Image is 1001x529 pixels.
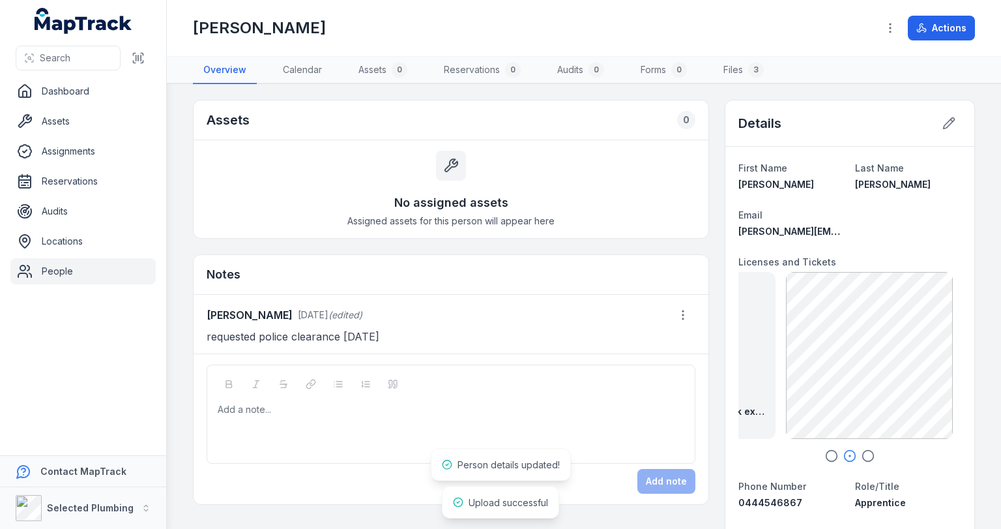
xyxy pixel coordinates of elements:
div: 0 [588,62,604,78]
span: [DATE] [298,309,328,320]
strong: Selected Plumbing [47,502,134,513]
a: Audits [10,198,156,224]
span: Search [40,52,70,65]
a: Assets [10,108,156,134]
a: Audits0 [547,57,615,84]
span: [PERSON_NAME][EMAIL_ADDRESS][DOMAIN_NAME] [738,226,971,237]
span: Email [738,209,762,220]
span: Licenses and Tickets [738,256,836,267]
a: Calendar [272,57,332,84]
div: 0 [671,62,687,78]
div: 0 [505,62,521,78]
div: 0 [677,111,695,129]
span: Assigned assets for this person will appear here [347,215,555,228]
strong: [PERSON_NAME] [207,307,293,323]
a: Locations [10,228,156,254]
h3: Notes [207,265,240,284]
time: 7/14/2025, 12:55:46 PM [298,309,328,320]
span: Apprentice [855,497,906,508]
a: People [10,258,156,284]
a: Dashboard [10,78,156,104]
p: requested police clearance [DATE] [207,327,695,346]
h3: No assigned assets [394,194,508,212]
span: First Name [738,162,787,174]
span: Phone Number [738,481,806,492]
span: [PERSON_NAME] [855,179,931,190]
h1: [PERSON_NAME] [193,18,326,38]
strong: Contact MapTrack [40,466,126,477]
a: Assets0 [348,57,418,84]
a: Overview [193,57,257,84]
span: 0444546867 [738,497,802,508]
div: 0 [392,62,407,78]
a: Files3 [713,57,774,84]
span: Role/Title [855,481,899,492]
a: Assignments [10,138,156,164]
button: Actions [908,16,975,40]
h2: Details [738,114,781,132]
a: Forms0 [630,57,697,84]
span: Upload successful [469,497,548,508]
span: [PERSON_NAME] [738,179,814,190]
span: Last Name [855,162,904,174]
div: 3 [748,62,764,78]
a: Reservations0 [433,57,531,84]
span: Person details updated! [457,459,560,470]
span: (edited) [328,309,362,320]
button: Search [16,46,121,70]
a: Reservations [10,168,156,194]
h2: Assets [207,111,250,129]
a: MapTrack [35,8,132,34]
